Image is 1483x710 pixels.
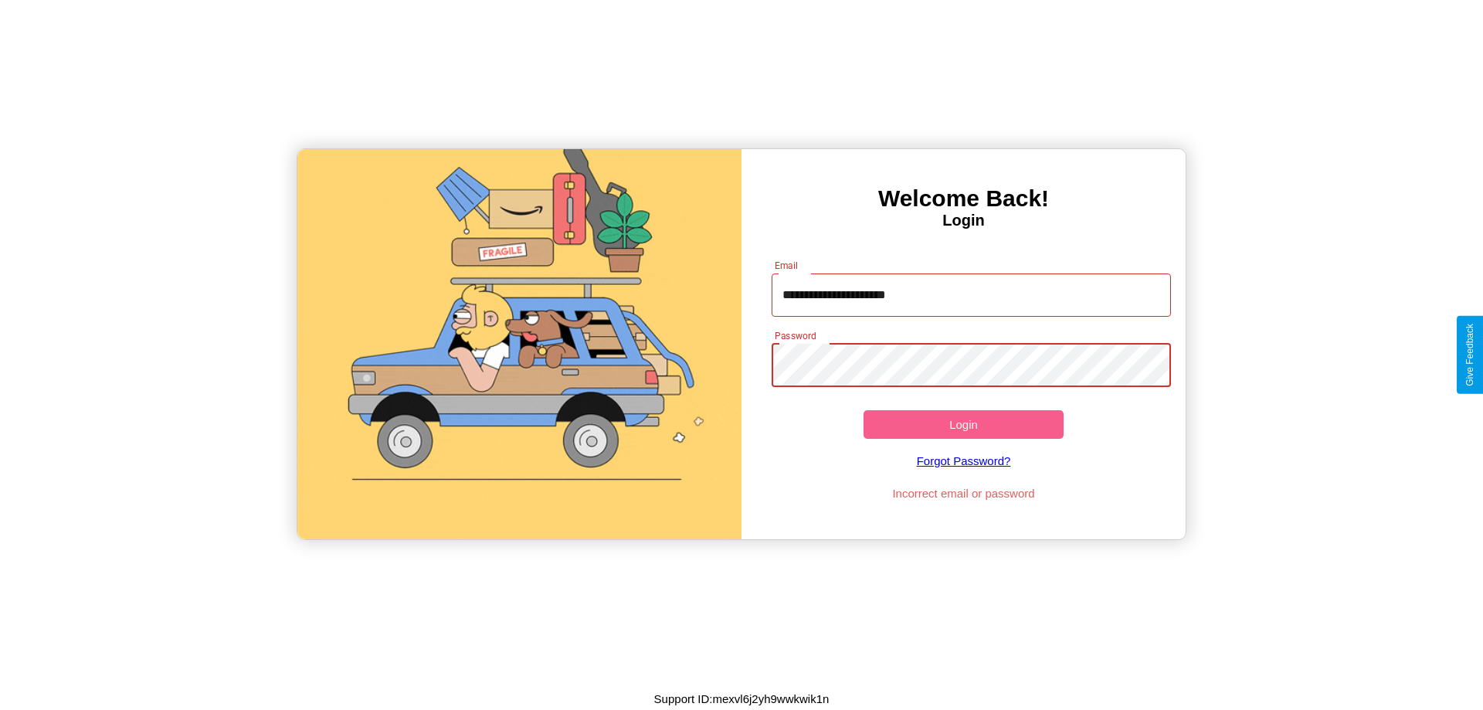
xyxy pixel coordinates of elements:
h4: Login [741,212,1186,229]
label: Password [775,329,816,342]
img: gif [297,149,741,539]
h3: Welcome Back! [741,185,1186,212]
div: Give Feedback [1464,324,1475,386]
a: Forgot Password? [764,439,1164,483]
button: Login [864,410,1064,439]
label: Email [775,259,799,272]
p: Incorrect email or password [764,483,1164,504]
p: Support ID: mexvl6j2yh9wwkwik1n [654,688,830,709]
